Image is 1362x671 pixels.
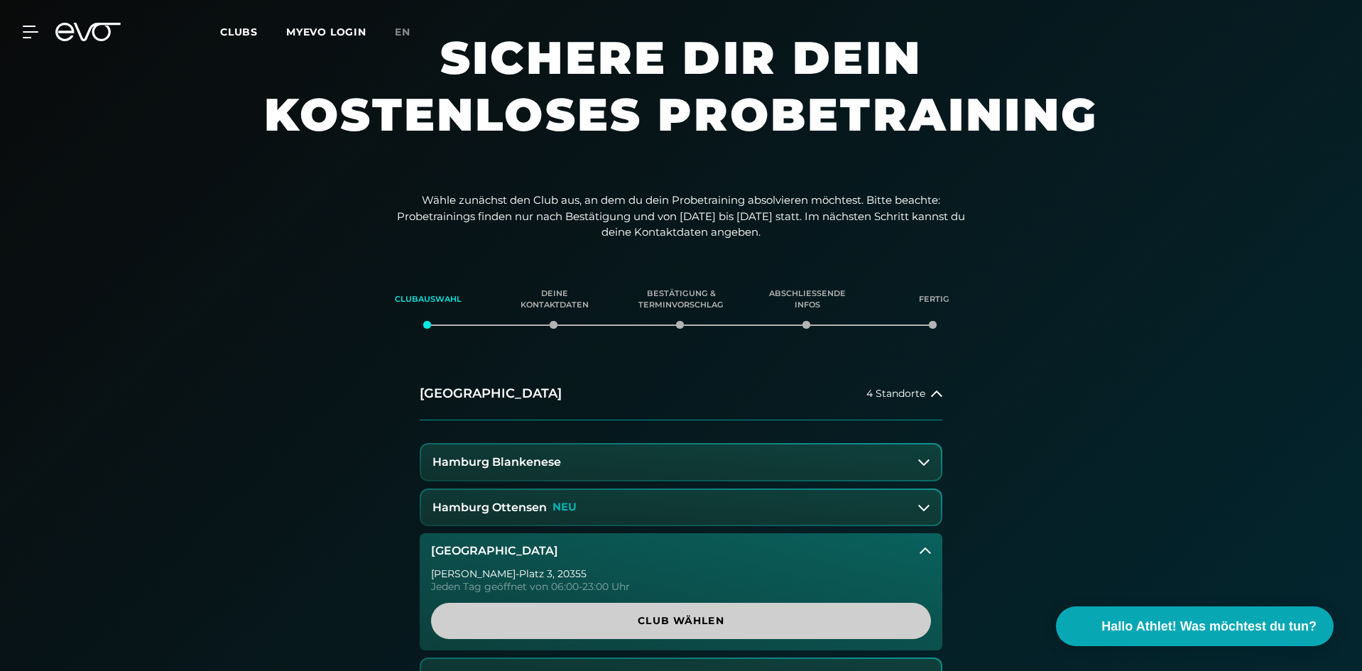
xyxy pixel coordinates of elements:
div: Clubauswahl [383,280,474,319]
button: Hallo Athlet! Was möchtest du tun? [1056,606,1334,646]
a: MYEVO LOGIN [286,26,366,38]
h1: Sichere dir dein kostenloses Probetraining [255,29,1107,171]
p: NEU [552,501,577,513]
span: Clubs [220,26,258,38]
div: Fertig [888,280,979,319]
h2: [GEOGRAPHIC_DATA] [420,385,562,403]
div: Deine Kontaktdaten [509,280,600,319]
span: 4 Standorte [866,388,925,399]
p: Wähle zunächst den Club aus, an dem du dein Probetraining absolvieren möchtest. Bitte beachte: Pr... [397,192,965,241]
span: Hallo Athlet! Was möchtest du tun? [1101,617,1317,636]
span: Club wählen [465,613,897,628]
h3: Hamburg Ottensen [432,501,547,514]
button: [GEOGRAPHIC_DATA]4 Standorte [420,368,942,420]
h3: [GEOGRAPHIC_DATA] [431,545,558,557]
div: Bestätigung & Terminvorschlag [636,280,726,319]
button: Hamburg OttensenNEU [421,490,941,525]
a: Clubs [220,25,286,38]
button: Hamburg Blankenese [421,444,941,480]
div: Abschließende Infos [762,280,853,319]
button: [GEOGRAPHIC_DATA] [420,533,942,569]
a: Club wählen [431,603,931,639]
h3: Hamburg Blankenese [432,456,561,469]
span: en [395,26,410,38]
div: [PERSON_NAME]-Platz 3 , 20355 [431,569,931,579]
div: Jeden Tag geöffnet von 06:00-23:00 Uhr [431,582,931,591]
a: en [395,24,427,40]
